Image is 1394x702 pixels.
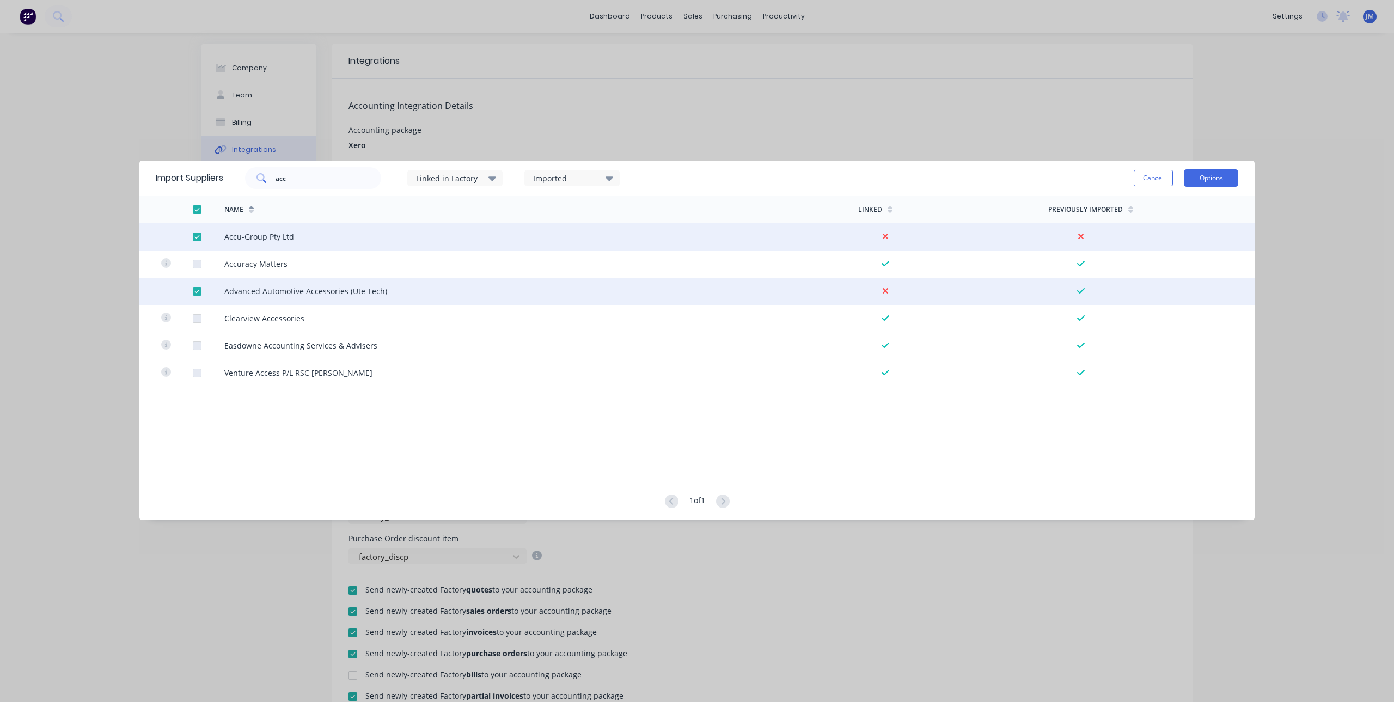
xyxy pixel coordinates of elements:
[276,167,382,189] input: Search...
[156,172,223,185] div: Import Suppliers
[224,340,377,351] div: Easdowne Accounting Services & Advisers
[689,495,705,509] div: 1 of 1
[1048,205,1123,215] div: Previously Imported
[1184,169,1238,187] button: Options
[224,258,288,270] div: Accuracy Matters
[224,313,304,324] div: Clearview Accessories
[224,205,243,215] div: Name
[416,173,485,184] div: Linked in Factory
[20,8,36,25] img: Factory
[224,231,294,242] div: Accu-Group Pty Ltd
[224,285,387,297] div: Advanced Automotive Accessories (Ute Tech)
[1134,170,1173,186] button: Cancel
[533,173,602,184] div: Imported
[858,205,882,215] div: Linked
[224,367,372,379] div: Venture Access P/L RSC [PERSON_NAME]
